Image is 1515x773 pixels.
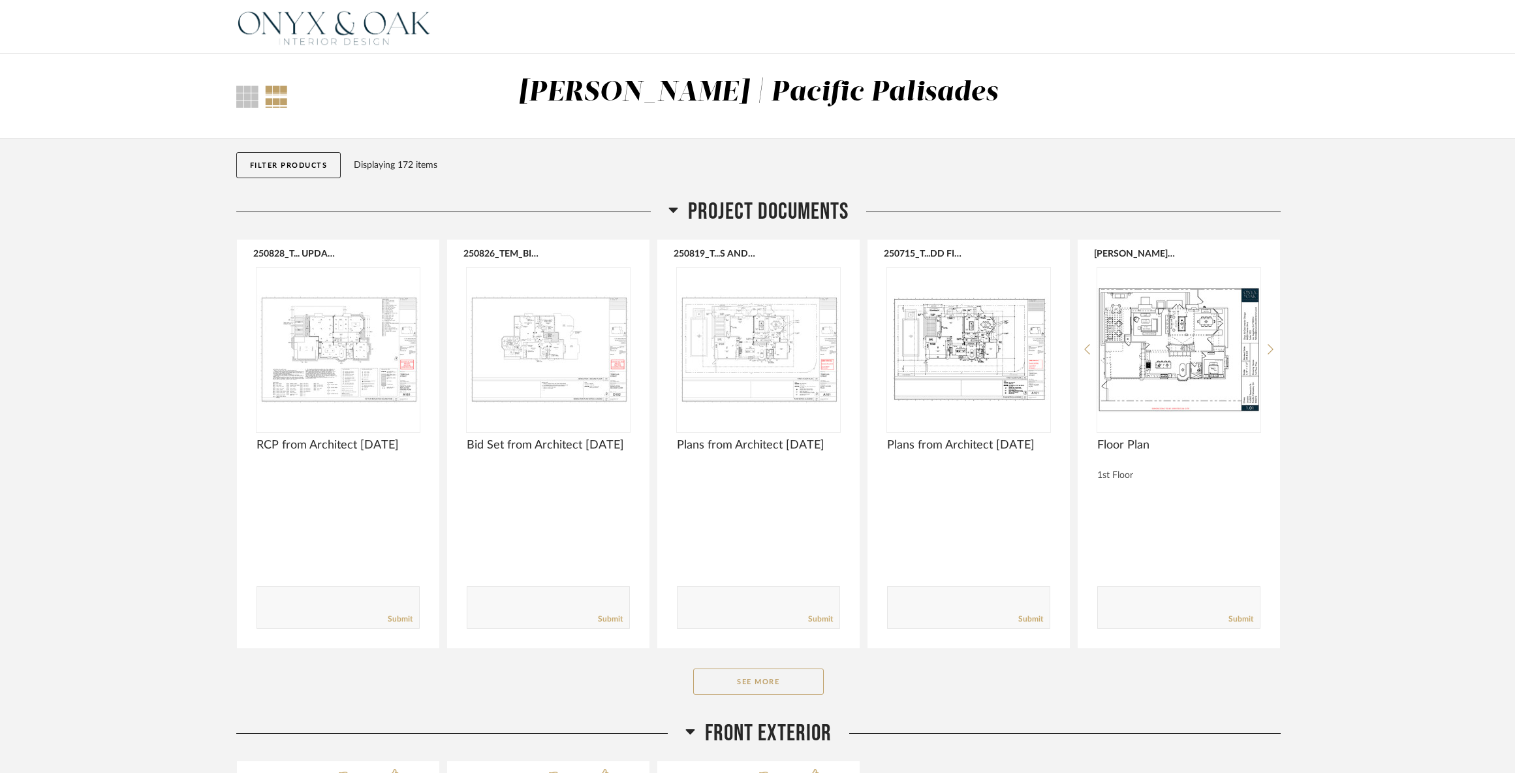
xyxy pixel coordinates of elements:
[463,248,545,259] button: 250826_TEM_BID SET.pdf
[1097,470,1260,481] div: 1st Floor
[257,268,420,431] img: undefined
[1097,438,1260,452] span: Floor Plan
[887,438,1050,452] span: Plans from Architect [DATE]
[705,719,832,748] span: Front Exterior
[808,614,833,625] a: Submit
[257,438,420,452] span: RCP from Architect [DATE]
[887,268,1050,431] img: undefined
[467,438,630,452] span: Bid Set from Architect [DATE]
[253,248,335,259] button: 250828_T... UPDATED.pdf
[1228,614,1253,625] a: Submit
[354,158,1274,172] div: Displaying 172 items
[884,248,965,259] button: 250715_T...DD FINAL.pdf
[467,268,630,431] img: undefined
[598,614,623,625] a: Submit
[677,268,840,431] img: undefined
[236,152,341,178] button: Filter Products
[1094,248,1176,259] button: [PERSON_NAME] Residence 1.pdf
[677,438,840,452] span: Plans from Architect [DATE]
[674,248,755,259] button: 250819_T...S AND EE.pdf
[688,198,849,226] span: Project Documents
[693,669,824,695] button: See More
[1018,614,1043,625] a: Submit
[1097,268,1260,431] img: undefined
[236,1,432,53] img: 08ecf60b-2490-4d88-a620-7ab89e40e421.png
[518,79,998,106] div: [PERSON_NAME] | Pacific Palisades
[388,614,413,625] a: Submit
